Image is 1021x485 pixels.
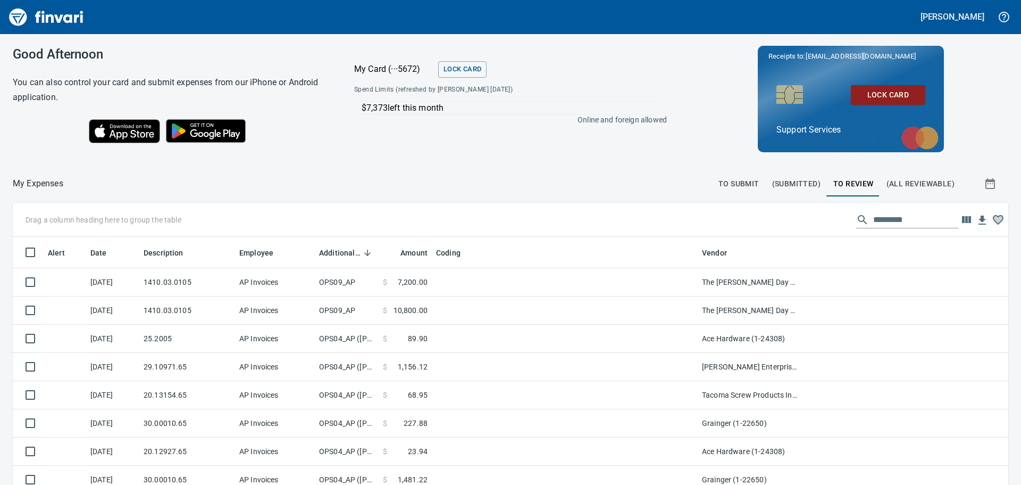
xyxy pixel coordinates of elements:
[398,277,428,287] span: 7,200.00
[698,268,804,297] td: The [PERSON_NAME] Day Co. (1-39396)
[702,246,741,259] span: Vendor
[86,297,139,325] td: [DATE]
[315,438,379,466] td: OPS04_AP ([PERSON_NAME], [PERSON_NAME], [PERSON_NAME], [PERSON_NAME], [PERSON_NAME])
[383,361,387,372] span: $
[698,381,804,409] td: Tacoma Screw Products Inc (1-10999)
[408,446,428,457] span: 23.94
[990,212,1006,228] button: Column choices favorited. Click to reset to default
[86,438,139,466] td: [DATE]
[886,177,955,191] span: (All Reviewable)
[86,353,139,381] td: [DATE]
[235,438,315,466] td: AP Invoices
[235,353,315,381] td: AP Invoices
[805,51,916,61] span: [EMAIL_ADDRESS][DOMAIN_NAME]
[86,325,139,353] td: [DATE]
[160,113,252,149] img: Get it on Google Play
[896,121,944,155] img: mastercard.svg
[383,333,387,344] span: $
[394,305,428,316] span: 10,800.00
[315,325,379,353] td: OPS04_AP ([PERSON_NAME], [PERSON_NAME], [PERSON_NAME], [PERSON_NAME], [PERSON_NAME])
[139,325,235,353] td: 25.2005
[235,325,315,353] td: AP Invoices
[315,409,379,438] td: OPS04_AP ([PERSON_NAME], [PERSON_NAME], [PERSON_NAME], [PERSON_NAME], [PERSON_NAME])
[387,246,428,259] span: Amount
[833,177,874,191] span: To Review
[13,47,328,62] h3: Good Afternoon
[698,353,804,381] td: [PERSON_NAME] Enterprises Inc (1-10368)
[139,353,235,381] td: 29.10971.65
[768,51,933,62] p: Receipts to:
[698,325,804,353] td: Ace Hardware (1-24308)
[920,11,984,22] h5: [PERSON_NAME]
[698,297,804,325] td: The [PERSON_NAME] Day Co. (1-39396)
[139,297,235,325] td: 1410.03.0105
[86,381,139,409] td: [DATE]
[48,246,79,259] span: Alert
[698,438,804,466] td: Ace Hardware (1-24308)
[851,85,925,105] button: Lock Card
[702,246,727,259] span: Vendor
[974,171,1008,196] button: Show transactions within a particular date range
[235,268,315,297] td: AP Invoices
[319,246,374,259] span: Additional Reviewer
[315,297,379,325] td: OPS09_AP
[144,246,197,259] span: Description
[974,212,990,228] button: Download Table
[235,297,315,325] td: AP Invoices
[239,246,287,259] span: Employee
[383,418,387,429] span: $
[139,438,235,466] td: 20.12927.65
[408,390,428,400] span: 68.95
[86,268,139,297] td: [DATE]
[13,75,328,105] h6: You can also control your card and submit expenses from our iPhone or Android application.
[48,246,65,259] span: Alert
[6,4,86,30] img: Finvari
[139,409,235,438] td: 30.00010.65
[383,277,387,287] span: $
[86,409,139,438] td: [DATE]
[346,114,667,125] p: Online and foreign allowed
[315,353,379,381] td: OPS04_AP ([PERSON_NAME], [PERSON_NAME], [PERSON_NAME], [PERSON_NAME], [PERSON_NAME])
[13,177,63,190] p: My Expenses
[239,246,273,259] span: Employee
[26,215,181,225] p: Drag a column heading here to group the table
[235,409,315,438] td: AP Invoices
[315,268,379,297] td: OPS09_AP
[383,474,387,485] span: $
[90,246,107,259] span: Date
[362,102,662,114] p: $7,373 left this month
[776,124,925,136] p: Support Services
[408,333,428,344] span: 89.90
[718,177,759,191] span: To Submit
[438,61,487,78] button: Lock Card
[958,212,974,228] button: Choose columns to display
[315,381,379,409] td: OPS04_AP ([PERSON_NAME], [PERSON_NAME], [PERSON_NAME], [PERSON_NAME], [PERSON_NAME])
[13,177,63,190] nav: breadcrumb
[918,9,987,25] button: [PERSON_NAME]
[398,361,428,372] span: 1,156.12
[89,119,160,143] img: Download on the App Store
[772,177,821,191] span: (Submitted)
[139,381,235,409] td: 20.13154.65
[354,85,589,95] span: Spend Limits (refreshed by [PERSON_NAME] [DATE])
[436,246,474,259] span: Coding
[436,246,461,259] span: Coding
[139,268,235,297] td: 1410.03.0105
[398,474,428,485] span: 1,481.22
[383,446,387,457] span: $
[404,418,428,429] span: 227.88
[859,88,917,102] span: Lock Card
[443,63,481,76] span: Lock Card
[235,381,315,409] td: AP Invoices
[319,246,361,259] span: Additional Reviewer
[90,246,121,259] span: Date
[698,409,804,438] td: Grainger (1-22650)
[383,305,387,316] span: $
[144,246,183,259] span: Description
[400,246,428,259] span: Amount
[383,390,387,400] span: $
[354,63,434,76] p: My Card (···5672)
